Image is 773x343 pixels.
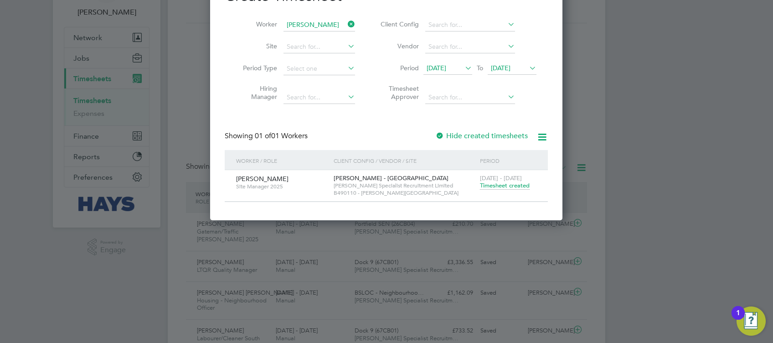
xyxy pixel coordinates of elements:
[236,64,277,72] label: Period Type
[736,313,740,325] div: 1
[283,91,355,104] input: Search for...
[234,150,331,171] div: Worker / Role
[334,174,448,182] span: [PERSON_NAME] - [GEOGRAPHIC_DATA]
[236,183,327,190] span: Site Manager 2025
[283,62,355,75] input: Select one
[236,42,277,50] label: Site
[425,41,515,53] input: Search for...
[334,182,475,189] span: [PERSON_NAME] Specialist Recruitment Limited
[283,41,355,53] input: Search for...
[474,62,486,74] span: To
[480,174,522,182] span: [DATE] - [DATE]
[425,91,515,104] input: Search for...
[255,131,271,140] span: 01 of
[427,64,446,72] span: [DATE]
[378,42,419,50] label: Vendor
[378,84,419,101] label: Timesheet Approver
[737,307,766,336] button: Open Resource Center, 1 new notification
[225,131,309,141] div: Showing
[478,150,539,171] div: Period
[435,131,528,140] label: Hide created timesheets
[480,182,530,190] span: Timesheet created
[334,189,475,197] span: B490110 - [PERSON_NAME][GEOGRAPHIC_DATA]
[283,19,355,31] input: Search for...
[425,19,515,31] input: Search for...
[236,175,289,183] span: [PERSON_NAME]
[331,150,478,171] div: Client Config / Vendor / Site
[236,84,277,101] label: Hiring Manager
[491,64,510,72] span: [DATE]
[378,20,419,28] label: Client Config
[378,64,419,72] label: Period
[236,20,277,28] label: Worker
[255,131,308,140] span: 01 Workers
